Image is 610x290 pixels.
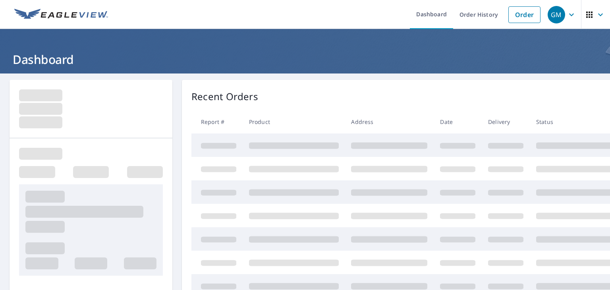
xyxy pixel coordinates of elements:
img: EV Logo [14,9,108,21]
th: Delivery [482,110,530,133]
th: Date [434,110,482,133]
th: Report # [191,110,243,133]
a: Order [508,6,541,23]
div: GM [548,6,565,23]
p: Recent Orders [191,89,258,104]
th: Product [243,110,345,133]
th: Address [345,110,434,133]
h1: Dashboard [10,51,600,68]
